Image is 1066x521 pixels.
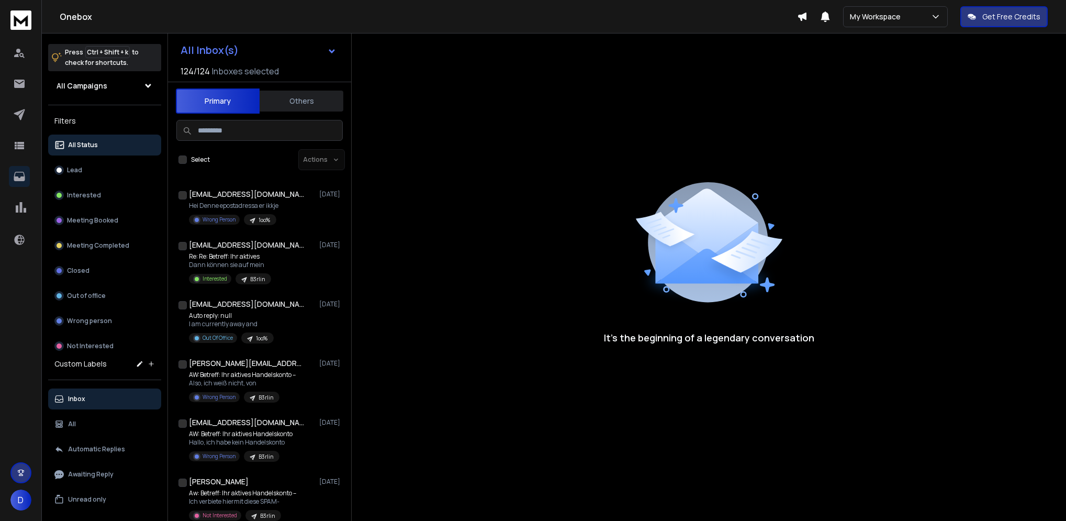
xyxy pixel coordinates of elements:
[10,490,31,511] button: D
[85,46,130,58] span: Ctrl + Shift + k
[203,334,233,342] p: Out Of Office
[67,267,89,275] p: Closed
[259,216,270,224] p: 1oo%
[48,311,161,331] button: Wrong person
[960,6,1048,27] button: Get Free Credits
[48,235,161,256] button: Meeting Completed
[259,453,273,461] p: B3rlin
[189,371,296,379] p: AW:Betreff: Ihr aktives Handelskonto –
[48,285,161,306] button: Out of office
[260,512,275,520] p: B3rlin
[48,185,161,206] button: Interested
[212,65,279,77] h3: Inboxes selected
[57,81,107,91] h1: All Campaigns
[319,190,343,198] p: [DATE]
[67,241,129,250] p: Meeting Completed
[48,160,161,181] button: Lead
[189,299,304,309] h1: [EMAIL_ADDRESS][DOMAIN_NAME]
[48,135,161,156] button: All Status
[203,393,235,401] p: Wrong Person
[319,478,343,486] p: [DATE]
[67,166,82,174] p: Lead
[181,65,210,77] span: 124 / 124
[203,216,235,224] p: Wrong Person
[982,12,1040,22] p: Get Free Credits
[189,379,296,387] p: Also, ich weiß nicht, von
[189,312,274,320] p: Auto reply: null
[203,512,237,519] p: Not Interested
[10,10,31,30] img: logo
[189,240,304,250] h1: [EMAIL_ADDRESS][DOMAIN_NAME]
[68,470,114,479] p: Awaiting Reply
[189,202,278,210] p: Hei Denne epostadressa er ikkje
[48,389,161,409] button: Inbox
[60,10,797,23] h1: Onebox
[256,335,267,342] p: 1oo%
[181,45,239,56] h1: All Inbox(s)
[604,330,814,345] p: It’s the beginning of a legendary conversation
[67,342,114,350] p: Not Interested
[259,394,273,402] p: B3rlin
[191,156,210,164] label: Select
[189,320,274,328] p: I am currently away and
[176,88,260,114] button: Primary
[48,210,161,231] button: Meeting Booked
[203,452,235,460] p: Wrong Person
[189,358,304,369] h1: [PERSON_NAME][EMAIL_ADDRESS][DOMAIN_NAME]
[319,359,343,368] p: [DATE]
[189,252,271,261] p: Re: Re: Betreff: Ihr aktives
[68,141,98,149] p: All Status
[48,75,161,96] button: All Campaigns
[67,317,112,325] p: Wrong person
[172,40,345,61] button: All Inbox(s)
[48,464,161,485] button: Awaiting Reply
[48,260,161,281] button: Closed
[319,418,343,427] p: [DATE]
[48,336,161,357] button: Not Interested
[189,497,296,506] p: Ich verbiete hiermit diese SPAM-
[189,189,304,199] h1: [EMAIL_ADDRESS][DOMAIN_NAME]
[67,216,118,225] p: Meeting Booked
[48,489,161,510] button: Unread only
[189,489,296,497] p: Aw: Betreff: Ihr aktives Handelskonto –
[189,261,271,269] p: Dann können sie auf mein
[189,417,304,428] h1: [EMAIL_ADDRESS][DOMAIN_NAME]
[203,275,227,283] p: Interested
[48,414,161,435] button: All
[48,439,161,460] button: Automatic Replies
[850,12,905,22] p: My Workspace
[68,445,125,453] p: Automatic Replies
[67,191,101,199] p: Interested
[260,90,343,113] button: Others
[54,359,107,369] h3: Custom Labels
[189,476,249,487] h1: [PERSON_NAME]
[250,275,265,283] p: B3rlin
[68,420,76,428] p: All
[189,438,293,447] p: Hallo, ich habe kein Handelskonto
[68,495,106,504] p: Unread only
[67,292,106,300] p: Out of office
[319,241,343,249] p: [DATE]
[68,395,85,403] p: Inbox
[65,47,139,68] p: Press to check for shortcuts.
[189,430,293,438] p: AW: Betreff: Ihr aktives Handelskonto
[319,300,343,308] p: [DATE]
[48,114,161,128] h3: Filters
